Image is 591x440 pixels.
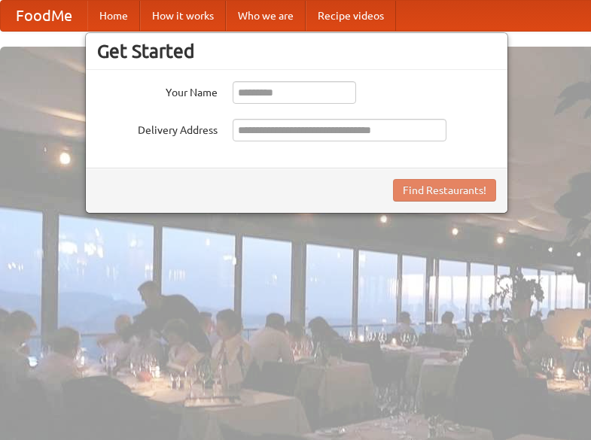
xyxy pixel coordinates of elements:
[97,40,496,62] h3: Get Started
[87,1,140,31] a: Home
[226,1,306,31] a: Who we are
[140,1,226,31] a: How it works
[97,81,218,100] label: Your Name
[306,1,396,31] a: Recipe videos
[97,119,218,138] label: Delivery Address
[393,179,496,202] button: Find Restaurants!
[1,1,87,31] a: FoodMe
